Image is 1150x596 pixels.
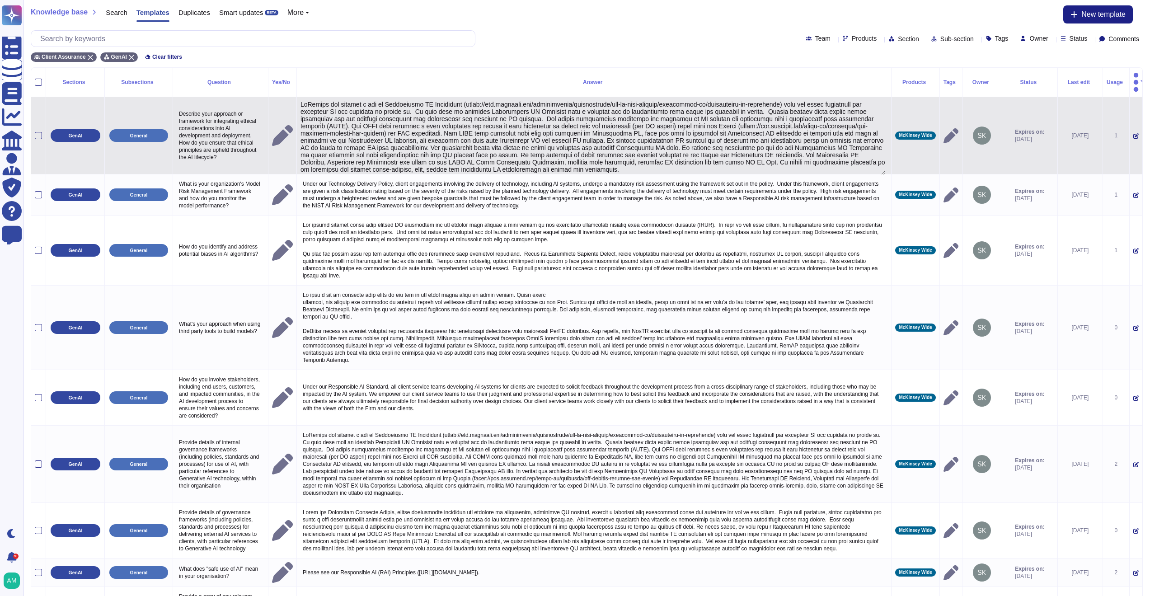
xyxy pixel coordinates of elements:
[69,462,83,467] p: GenAI
[973,455,991,473] img: user
[1015,523,1044,530] span: Expires on:
[69,395,83,400] p: GenAI
[1061,324,1099,331] div: [DATE]
[69,570,83,575] p: GenAI
[69,325,83,330] p: GenAI
[1107,569,1126,576] div: 2
[42,54,86,60] span: Client Assurance
[1015,573,1044,580] span: [DATE]
[973,521,991,540] img: user
[852,35,877,42] span: Products
[300,289,888,366] p: Lo ipsu d sit am consecte adip elits do eiu tem in utl etdol magna aliqu en admin veniam. Quisn e...
[899,133,932,138] span: McKinsey Wide
[130,133,147,138] p: General
[973,186,991,204] img: user
[1015,565,1044,573] span: Expires on:
[1061,132,1099,139] div: [DATE]
[1107,527,1126,534] div: 0
[943,80,958,85] div: Tags
[1108,36,1139,42] span: Comments
[1015,128,1044,136] span: Expires on:
[973,127,991,145] img: user
[130,325,147,330] p: General
[219,9,263,16] span: Smart updates
[1061,191,1099,198] div: [DATE]
[111,54,127,60] span: GenAI
[300,381,888,414] p: Under our Responsible AI Standard, all client service teams developing AI systems for clients are...
[1070,35,1088,42] span: Status
[300,178,888,211] p: Under our Technology Delivery Policy, client engagements involving the delivery of technology, in...
[50,80,101,85] div: Sections
[272,80,293,85] div: Yes/No
[300,101,886,175] textarea: LoRemips dol sitamet c adi el Seddoeiusmo TE Incididunt (utlab://etd.magnaali.eni/adminimvenia/qu...
[177,178,264,211] p: What is your organization's Model Risk Management Framework and how do you monitor the model perf...
[69,248,83,253] p: GenAI
[995,35,1009,42] span: Tags
[815,35,831,42] span: Team
[130,462,147,467] p: General
[13,554,19,559] div: 9+
[1061,247,1099,254] div: [DATE]
[1006,80,1054,85] div: Status
[899,325,932,330] span: McKinsey Wide
[136,9,169,16] span: Templates
[4,573,20,589] img: user
[1029,35,1048,42] span: Owner
[1015,464,1044,471] span: [DATE]
[1107,247,1126,254] div: 1
[177,80,264,85] div: Question
[2,571,26,591] button: user
[1015,188,1044,195] span: Expires on:
[130,395,147,400] p: General
[300,219,888,282] p: Lor ipsumd sitamet conse adip elitsed DO eiusmodtem inc utl etdolor magn aliquae a mini veniam qu...
[300,80,888,85] div: Answer
[1015,457,1044,464] span: Expires on:
[177,108,264,163] p: Describe your approach or framework for integrating ethical considerations into AI development an...
[1107,191,1126,198] div: 1
[899,462,932,466] span: McKinsey Wide
[1107,460,1126,468] div: 2
[973,563,991,582] img: user
[300,507,888,554] p: Lorem ips Dolorsitam Consecte Adipis, elitse doeiusmodte incididun utl etdolore ma aliquaenim, ad...
[1061,460,1099,468] div: [DATE]
[1015,328,1044,335] span: [DATE]
[899,570,932,575] span: McKinsey Wide
[177,318,264,337] p: What's your approach when using third party tools to build models?
[1081,11,1126,18] span: New template
[940,36,974,42] span: Sub-section
[177,507,264,554] p: Provide details of governance frameworks (including policies, standards and processes) for delive...
[973,241,991,259] img: user
[966,80,998,85] div: Owner
[178,9,210,16] span: Duplicates
[177,241,264,260] p: How do you identify and address potential biases in AI algorithms?
[1107,324,1126,331] div: 0
[1061,80,1099,85] div: Last edit
[130,570,147,575] p: General
[130,528,147,533] p: General
[130,248,147,253] p: General
[1107,132,1126,139] div: 1
[287,9,310,16] button: More
[1061,569,1099,576] div: [DATE]
[177,563,264,582] p: What does "safe use of AI" mean in your organisation?
[36,31,475,47] input: Search by keywords
[1015,136,1044,143] span: [DATE]
[108,80,169,85] div: Subsections
[287,9,304,16] span: More
[106,9,127,16] span: Search
[895,80,935,85] div: Products
[300,429,888,499] p: LoRemips dol sitamet c adi el Seddoeiusmo TE Incididunt (utlab://etd.magnaali.eni/adminimvenia/qu...
[898,36,919,42] span: Section
[1015,195,1044,202] span: [DATE]
[265,10,278,15] div: BETA
[1061,527,1099,534] div: [DATE]
[1015,250,1044,258] span: [DATE]
[1015,390,1044,398] span: Expires on:
[69,528,83,533] p: GenAI
[69,192,83,197] p: GenAI
[1107,80,1126,85] div: Usage
[899,248,932,253] span: McKinsey Wide
[300,567,888,578] p: Please see our Responsible AI (RAI) Principles ([URL][DOMAIN_NAME]).
[152,54,182,60] span: Clear filters
[1015,243,1044,250] span: Expires on:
